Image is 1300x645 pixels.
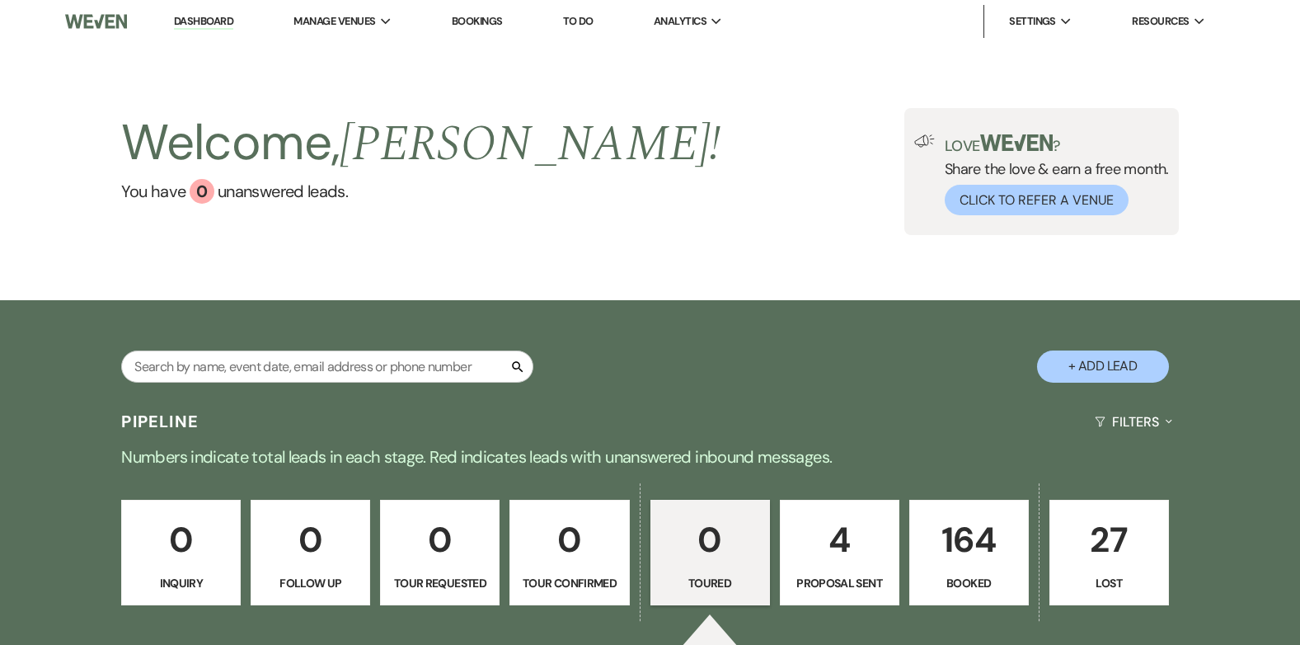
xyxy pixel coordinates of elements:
img: weven-logo-green.svg [980,134,1054,151]
p: Toured [661,574,759,592]
p: 164 [920,512,1018,567]
span: Settings [1009,13,1056,30]
a: 4Proposal Sent [780,500,899,605]
p: Inquiry [132,574,230,592]
a: 164Booked [909,500,1029,605]
input: Search by name, event date, email address or phone number [121,351,533,383]
a: To Do [563,14,594,28]
button: + Add Lead [1037,351,1169,383]
span: Resources [1132,13,1189,30]
button: Filters [1088,400,1178,444]
h2: Welcome, [121,108,720,179]
p: Love ? [945,134,1169,153]
p: Lost [1060,574,1158,592]
p: 0 [391,512,489,567]
p: 27 [1060,512,1158,567]
span: Manage Venues [293,13,375,30]
span: Analytics [654,13,706,30]
span: [PERSON_NAME] ! [340,106,720,182]
h3: Pipeline [121,410,199,433]
a: 0Toured [650,500,770,605]
a: Bookings [452,14,503,28]
button: Click to Refer a Venue [945,185,1129,215]
img: Weven Logo [65,4,128,39]
p: Tour Requested [391,574,489,592]
p: Proposal Sent [791,574,889,592]
p: Follow Up [261,574,359,592]
a: Dashboard [174,14,233,30]
p: 0 [520,512,618,567]
div: 0 [190,179,214,204]
a: 0Tour Requested [380,500,500,605]
p: Numbers indicate total leads in each stage. Red indicates leads with unanswered inbound messages. [57,444,1244,470]
p: Tour Confirmed [520,574,618,592]
a: 0Follow Up [251,500,370,605]
p: 0 [261,512,359,567]
p: 4 [791,512,889,567]
p: 0 [661,512,759,567]
p: Booked [920,574,1018,592]
p: 0 [132,512,230,567]
a: 27Lost [1049,500,1169,605]
a: 0Tour Confirmed [509,500,629,605]
img: loud-speaker-illustration.svg [914,134,935,148]
div: Share the love & earn a free month. [935,134,1169,215]
a: You have 0 unanswered leads. [121,179,720,204]
a: 0Inquiry [121,500,241,605]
